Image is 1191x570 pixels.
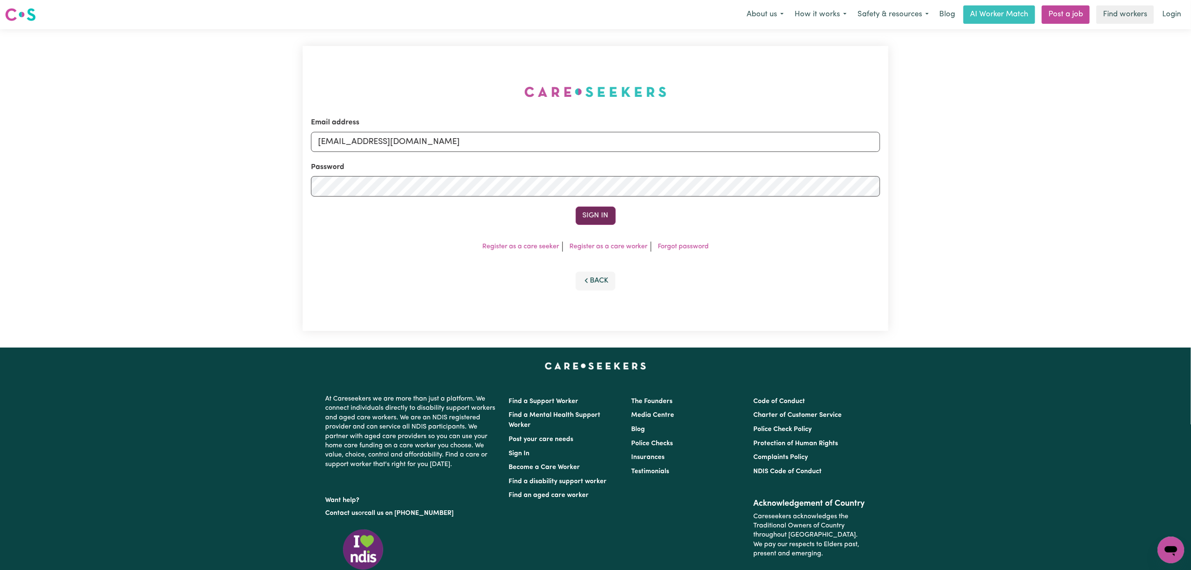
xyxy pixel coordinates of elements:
a: Post your care needs [509,436,574,443]
button: Safety & resources [852,6,934,23]
a: Charter of Customer Service [753,412,842,419]
a: Media Centre [631,412,674,419]
a: Contact us [326,510,359,517]
a: Become a Care Worker [509,464,580,471]
iframe: Button to launch messaging window, conversation in progress [1158,537,1184,563]
a: Register as a care worker [569,243,647,250]
a: Police Check Policy [753,426,812,433]
a: Find a disability support worker [509,478,607,485]
button: Back [576,272,616,290]
a: Careseekers home page [545,363,646,369]
a: Forgot password [658,243,709,250]
a: Testimonials [631,468,669,475]
a: Police Checks [631,440,673,447]
a: Find a Mental Health Support Worker [509,412,601,429]
a: Complaints Policy [753,454,808,461]
a: Insurances [631,454,664,461]
button: About us [741,6,789,23]
a: Blog [934,5,960,24]
a: Sign In [509,450,530,457]
button: How it works [789,6,852,23]
img: Careseekers logo [5,7,36,22]
a: NDIS Code of Conduct [753,468,822,475]
h2: Acknowledgement of Country [753,499,865,509]
input: Email address [311,132,880,152]
label: Email address [311,117,359,128]
a: Blog [631,426,645,433]
label: Password [311,162,344,173]
p: Careseekers acknowledges the Traditional Owners of Country throughout [GEOGRAPHIC_DATA]. We pay o... [753,509,865,562]
a: Find an aged care worker [509,492,589,499]
a: Code of Conduct [753,398,805,405]
a: Find a Support Worker [509,398,579,405]
p: or [326,505,499,521]
a: Post a job [1042,5,1090,24]
a: Register as a care seeker [482,243,559,250]
button: Sign In [576,207,616,225]
p: Want help? [326,492,499,505]
a: call us on [PHONE_NUMBER] [365,510,454,517]
p: At Careseekers we are more than just a platform. We connect individuals directly to disability su... [326,391,499,472]
a: Careseekers logo [5,5,36,24]
a: Login [1157,5,1186,24]
a: Protection of Human Rights [753,440,838,447]
a: Find workers [1096,5,1154,24]
a: AI Worker Match [963,5,1035,24]
a: The Founders [631,398,672,405]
